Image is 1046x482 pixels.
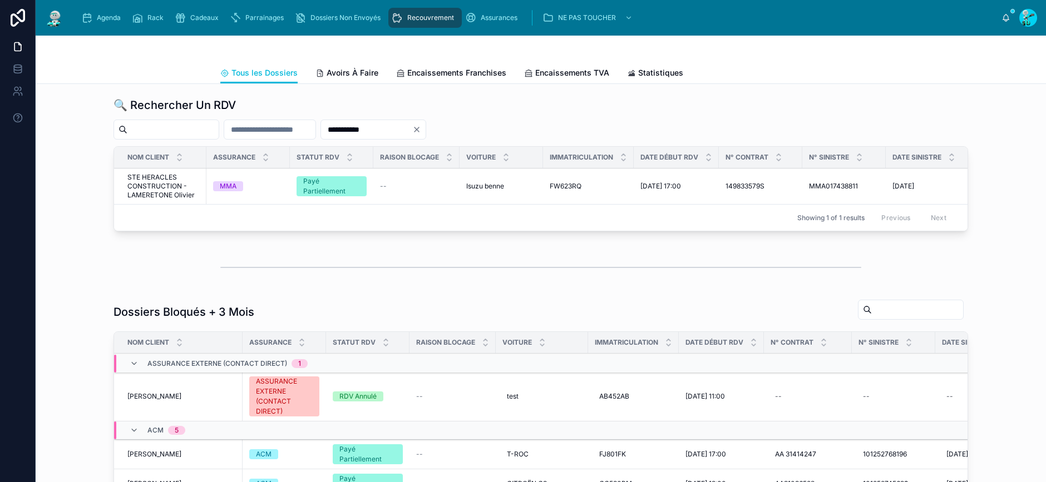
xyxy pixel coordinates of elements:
a: ASSURANCE EXTERNE (CONTACT DIRECT) [249,376,319,416]
span: Cadeaux [190,13,219,22]
img: App logo [45,9,65,27]
span: -- [416,450,423,459]
a: [DATE] [892,182,963,191]
a: Payé Partiellement [333,444,403,464]
a: -- [416,392,489,401]
a: ACM [249,449,319,459]
span: Isuzu benne [466,182,504,191]
span: test [507,392,519,401]
a: 101252768196 [858,445,929,463]
a: Rack [129,8,171,28]
button: Clear [412,125,426,134]
a: Avoirs À Faire [315,63,378,85]
a: [DATE] [942,445,1012,463]
h1: 🔍 Rechercher Un RDV [114,97,236,113]
a: Cadeaux [171,8,226,28]
div: 5 [175,426,179,435]
a: Encaissements TVA [524,63,609,85]
a: AB452AB [595,387,672,405]
span: Assurance [213,153,255,162]
span: 101252768196 [863,450,907,459]
a: Dossiers Non Envoyés [292,8,388,28]
span: NE PAS TOUCHER [558,13,616,22]
span: Avoirs À Faire [327,67,378,78]
a: FW623RQ [550,182,627,191]
div: -- [946,392,953,401]
span: Voiture [502,338,532,347]
span: Parrainages [245,13,284,22]
a: [PERSON_NAME] [127,450,236,459]
a: -- [771,387,845,405]
a: AA 31414247 [771,445,845,463]
h1: Dossiers Bloqués + 3 Mois [114,304,254,320]
a: [PERSON_NAME] [127,392,236,401]
span: Date Sinistre [942,338,991,347]
span: AA 31414247 [775,450,816,459]
span: [PERSON_NAME] [127,450,181,459]
div: ASSURANCE EXTERNE (CONTACT DIRECT) [256,376,313,416]
a: Payé Partiellement [297,176,367,196]
span: Voiture [466,153,496,162]
a: [DATE] 17:00 [685,450,757,459]
span: -- [380,182,387,191]
div: Payé Partiellement [303,176,360,196]
a: Isuzu benne [466,182,536,191]
span: [DATE] [892,182,914,191]
div: -- [863,392,870,401]
span: Showing 1 of 1 results [797,213,865,222]
span: [DATE] 17:00 [640,182,681,191]
span: 149833579S [726,182,764,191]
div: ACM [256,449,272,459]
a: Recouvrement [388,8,462,28]
a: Parrainages [226,8,292,28]
span: N° Contrat [771,338,813,347]
a: 149833579S [726,182,796,191]
a: STE HERACLES CONSTRUCTION - LAMERETONE Olivier [127,173,200,200]
div: MMA [220,181,236,191]
span: MMA017438811 [809,182,858,191]
span: Assurances [481,13,517,22]
span: Assurance [249,338,292,347]
span: ASSURANCE EXTERNE (CONTACT DIRECT) [147,359,287,368]
span: Date Début RDV [640,153,698,162]
span: [DATE] 17:00 [685,450,726,459]
a: [DATE] 17:00 [640,182,712,191]
span: N° Sinistre [809,153,849,162]
a: -- [380,182,453,191]
a: Encaissements Franchises [396,63,506,85]
span: Agenda [97,13,121,22]
span: Statut RDV [333,338,376,347]
a: [DATE] 11:00 [685,392,757,401]
a: Agenda [78,8,129,28]
a: -- [858,387,929,405]
span: [PERSON_NAME] [127,392,181,401]
span: Dossiers Non Envoyés [310,13,381,22]
span: Encaissements Franchises [407,67,506,78]
div: RDV Annulé [339,391,377,401]
div: 1 [298,359,301,368]
a: MMA017438811 [809,182,879,191]
span: Raison Blocage [380,153,439,162]
span: Immatriculation [550,153,613,162]
span: FJ801FK [599,450,626,459]
a: Statistiques [627,63,683,85]
span: [DATE] [946,450,968,459]
span: T-ROC [507,450,529,459]
span: Tous les Dossiers [231,67,298,78]
span: N° Contrat [726,153,768,162]
div: Payé Partiellement [339,444,396,464]
span: Rack [147,13,164,22]
div: -- [775,392,782,401]
div: scrollable content [73,6,1001,30]
span: Statistiques [638,67,683,78]
a: FJ801FK [595,445,672,463]
a: NE PAS TOUCHER [539,8,638,28]
span: -- [416,392,423,401]
a: Assurances [462,8,525,28]
span: Nom Client [127,153,169,162]
span: FW623RQ [550,182,581,191]
span: Nom Client [127,338,169,347]
span: Raison Blocage [416,338,475,347]
a: RDV Annulé [333,391,403,401]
